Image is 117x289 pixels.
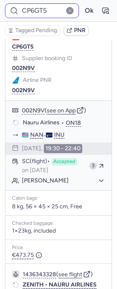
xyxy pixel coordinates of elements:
button: Tagged Pending [5,25,60,36]
span: PNR [74,27,86,34]
span: 1×23kg, included [12,228,56,234]
span: Tagged Pending [15,27,57,34]
div: 3 [89,162,97,170]
figure: ON airline logo [12,77,19,84]
input: PNR Reference [5,3,79,18]
div: [DATE], [22,144,82,153]
span: on [DATE] [22,167,48,174]
div: Cabin bags [12,196,105,201]
div: ( ) [22,107,105,114]
button: 002N9V [12,87,35,94]
button: 1436343328 [23,271,56,278]
button: Ok [82,4,96,17]
button: ON18 [66,119,81,127]
span: Airline PNR [23,77,52,84]
span: SC (flight) [22,158,50,165]
time: 19:30 - 22:40 [44,144,82,153]
p: 8 kg, 56 × 45 × 25 cm, Free [12,203,105,210]
span: Supplier booking ID [22,55,72,62]
span: €473.75 [12,252,42,259]
button: PNR [64,25,88,36]
button: [PERSON_NAME] [22,177,105,184]
button: 002N9V [12,65,35,72]
span: INU [54,131,64,139]
span: ZENITH - NAURU AIRLINES [23,281,97,288]
button: SC(flight)Acceptedon [DATE]3 [5,156,112,175]
div: Price [12,245,105,251]
div: - [22,131,105,139]
div: Checked baggage [12,221,105,226]
button: see on App [47,107,76,114]
span: NAN [30,131,43,139]
span: Accepted [52,158,77,165]
div: ( ) [23,270,105,278]
span: Nauru Airlines [23,119,60,126]
button: see flight [58,271,82,278]
div: • [23,119,105,126]
button: CP6GT5 [12,44,33,50]
button: 002N9V [22,107,45,114]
